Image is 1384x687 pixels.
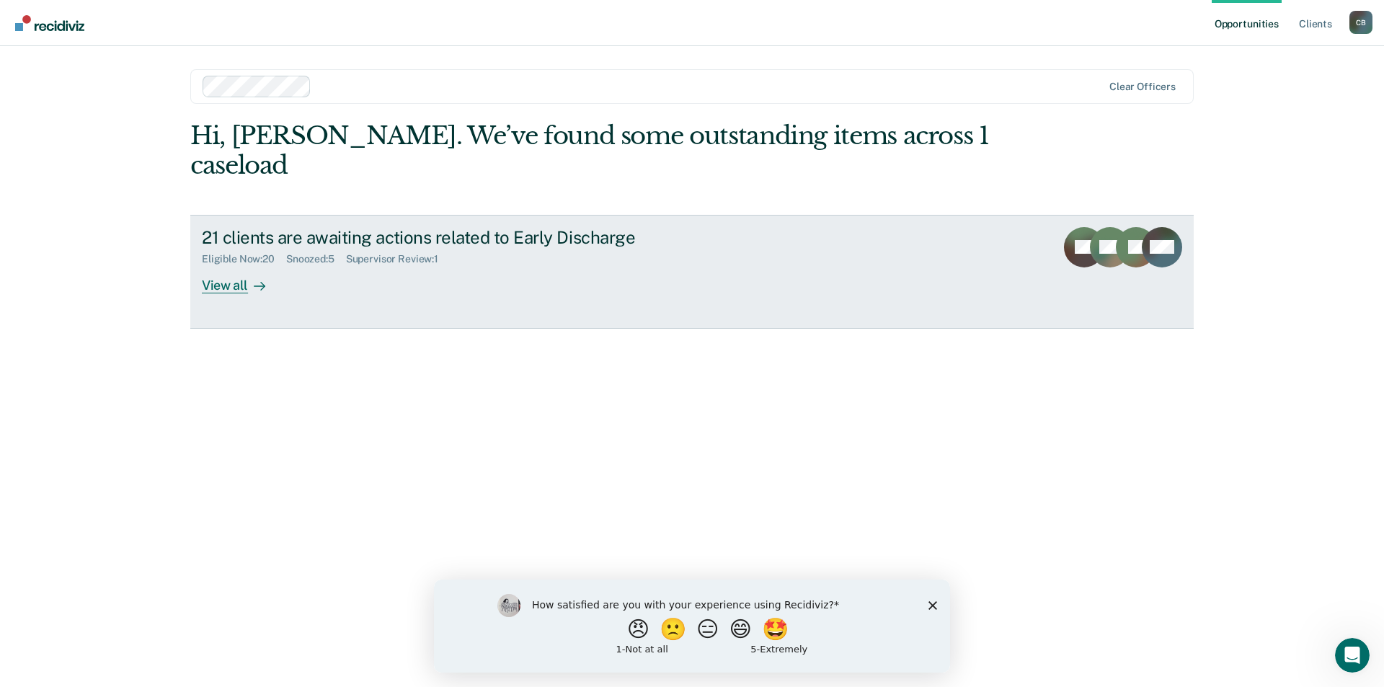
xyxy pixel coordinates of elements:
[434,580,950,673] iframe: Survey by Kim from Recidiviz
[1349,11,1372,34] div: C B
[286,253,346,265] div: Snoozed : 5
[1349,11,1372,34] button: Profile dropdown button
[202,253,286,265] div: Eligible Now : 20
[202,265,283,293] div: View all
[346,253,450,265] div: Supervisor Review : 1
[202,227,708,248] div: 21 clients are awaiting actions related to Early Discharge
[190,215,1194,329] a: 21 clients are awaiting actions related to Early DischargeEligible Now:20Snoozed:5Supervisor Revi...
[15,15,84,31] img: Recidiviz
[1335,638,1370,673] iframe: Intercom live chat
[1109,81,1176,93] div: Clear officers
[190,121,993,180] div: Hi, [PERSON_NAME]. We’ve found some outstanding items across 1 caseload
